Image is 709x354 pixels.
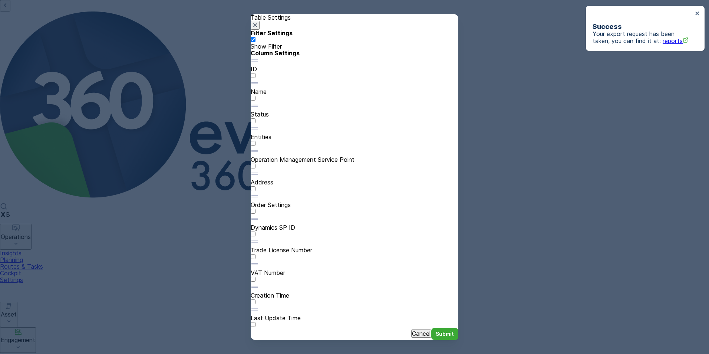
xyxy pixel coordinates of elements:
[251,147,458,170] div: Operation Management Service Point
[251,192,458,215] div: Order Settings
[251,102,458,124] div: Status
[663,37,689,45] a: reports
[436,330,454,338] p: Submit
[251,260,458,283] div: VAT Number
[251,14,458,21] p: Table Settings
[251,215,458,237] div: Dynamics SP ID
[251,201,458,208] p: Order Settings
[251,170,458,192] div: Address
[251,134,458,140] p: Entities
[251,43,282,50] p: Show Filter
[251,79,458,102] div: Name
[695,10,700,17] button: close
[251,56,458,79] div: ID
[593,30,693,44] p: Your export request has been taken, you can find it at:
[251,237,458,260] div: Trade License Number
[251,283,458,305] div: Creation Time
[251,247,458,253] p: Trade License Number
[251,30,458,36] h4: Filter Settings
[251,179,458,186] p: Address
[251,224,458,231] p: Dynamics SP ID
[431,328,458,340] button: Submit
[251,292,458,299] p: Creation Time
[412,330,431,337] p: Cancel
[593,23,693,30] h3: Success
[251,156,458,163] p: Operation Management Service Point
[251,37,255,42] input: Show Filter
[251,111,458,118] p: Status
[251,124,458,147] div: Entities
[251,269,458,276] p: VAT Number
[251,88,458,95] p: Name
[251,315,458,321] p: Last Update Time
[251,305,458,328] div: Last Update Time
[411,330,431,338] button: Cancel
[251,50,458,56] h4: Column Settings
[251,66,458,72] p: ID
